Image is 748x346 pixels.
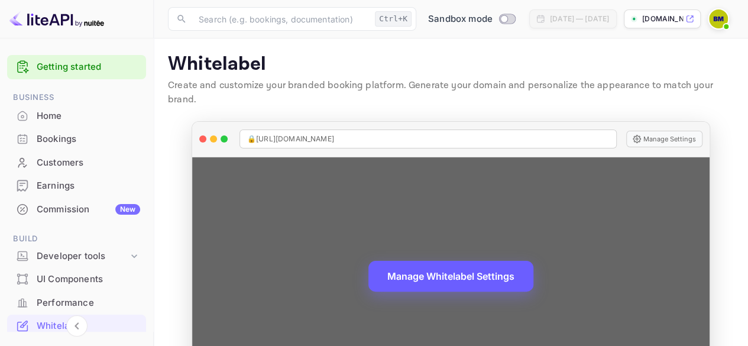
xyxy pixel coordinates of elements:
div: Whitelabel [7,315,146,338]
img: Brenda Mutevera [709,9,728,28]
a: UI Components [7,268,146,290]
div: Bookings [37,132,140,146]
div: Customers [7,151,146,174]
div: Switch to Production mode [423,12,520,26]
a: Bookings [7,128,146,150]
div: Getting started [7,55,146,79]
img: LiteAPI logo [9,9,104,28]
div: Earnings [7,174,146,198]
a: Getting started [37,60,140,74]
a: Earnings [7,174,146,196]
span: Business [7,91,146,104]
span: Build [7,232,146,245]
input: Search (e.g. bookings, documentation) [192,7,370,31]
div: Performance [37,296,140,310]
button: Manage Settings [626,131,702,147]
div: Performance [7,292,146,315]
div: New [115,204,140,215]
p: [DOMAIN_NAME] [642,14,683,24]
div: Home [7,105,146,128]
div: UI Components [37,273,140,286]
button: Collapse navigation [66,315,88,337]
a: Home [7,105,146,127]
span: 🔒 [URL][DOMAIN_NAME] [247,134,334,144]
div: UI Components [7,268,146,291]
div: Earnings [37,179,140,193]
div: Developer tools [7,246,146,267]
a: Performance [7,292,146,313]
div: Ctrl+K [375,11,412,27]
div: Home [37,109,140,123]
a: Customers [7,151,146,173]
div: Commission [37,203,140,216]
span: Sandbox mode [428,12,493,26]
div: [DATE] — [DATE] [550,14,609,24]
div: Developer tools [37,250,128,263]
div: Bookings [7,128,146,151]
p: Whitelabel [168,53,734,76]
div: CommissionNew [7,198,146,221]
div: Whitelabel [37,319,140,333]
button: Manage Whitelabel Settings [368,261,533,292]
div: Customers [37,156,140,170]
a: Whitelabel [7,315,146,337]
p: Create and customize your branded booking platform. Generate your domain and personalize the appe... [168,79,734,107]
a: CommissionNew [7,198,146,220]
